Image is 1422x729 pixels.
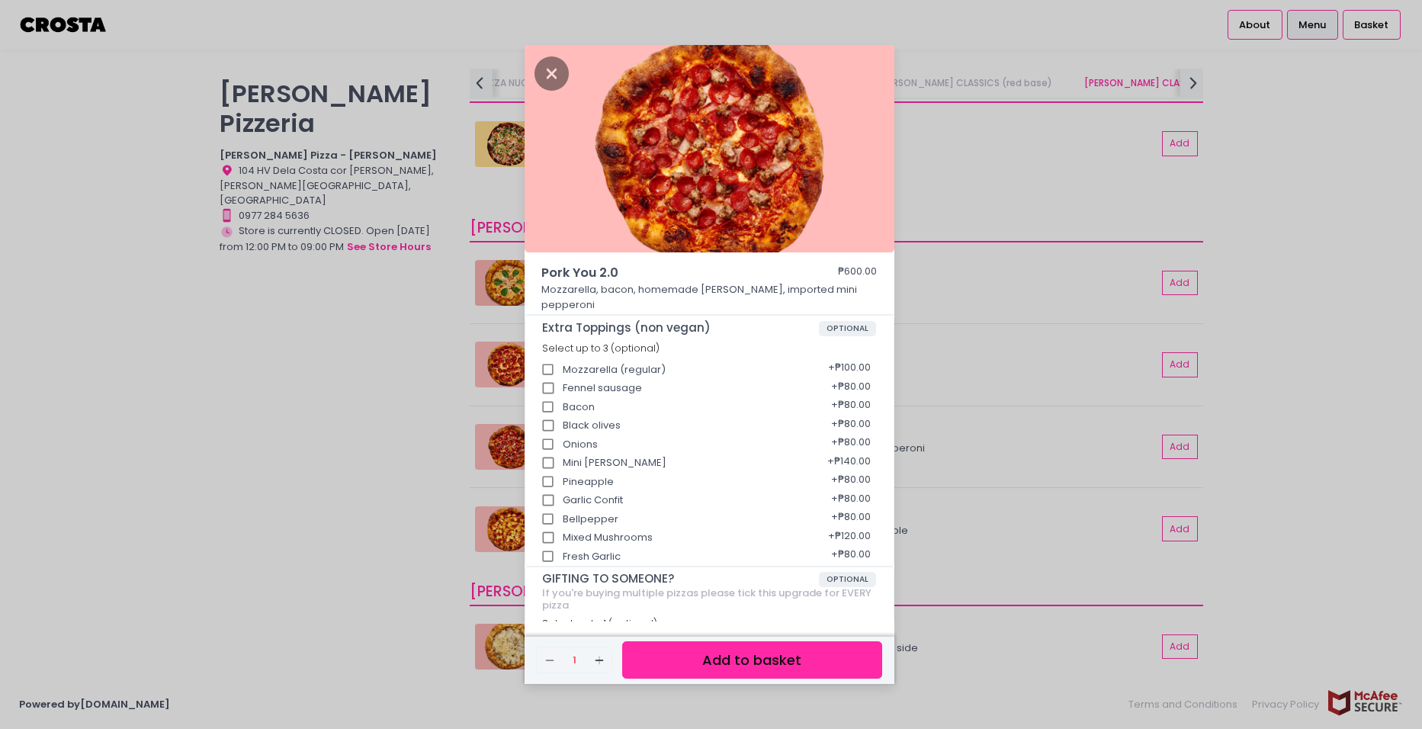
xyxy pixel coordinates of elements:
div: + ₱80.00 [827,411,876,440]
span: OPTIONAL [819,572,876,587]
span: Pork You 2.0 [541,264,793,282]
div: + ₱80.00 [827,393,876,422]
span: Extra Toppings (non vegan) [542,321,819,335]
span: OPTIONAL [819,321,876,336]
div: + ₱120.00 [823,523,876,552]
div: + ₱80.00 [827,467,876,496]
div: + ₱140.00 [823,448,876,477]
div: + ₱100.00 [823,355,876,384]
div: ₱600.00 [838,264,877,282]
span: Select up to 1 (optional) [542,617,657,630]
div: + ₱80.00 [827,486,876,515]
button: Add to basket [622,641,881,679]
img: Pork You 2.0 [525,45,894,252]
button: Close [534,65,570,80]
span: Select up to 3 (optional) [542,342,660,355]
div: If you're buying multiple pizzas please tick this upgrade for EVERY pizza [542,587,876,611]
p: Mozzarella, bacon, homemade [PERSON_NAME], imported mini pepperoni [541,282,877,312]
div: + ₱80.00 [827,430,876,459]
span: GIFTING TO SOMEONE? [542,572,819,586]
div: + ₱80.00 [827,374,876,403]
div: + ₱80.00 [827,505,876,534]
div: + ₱80.00 [827,542,876,571]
